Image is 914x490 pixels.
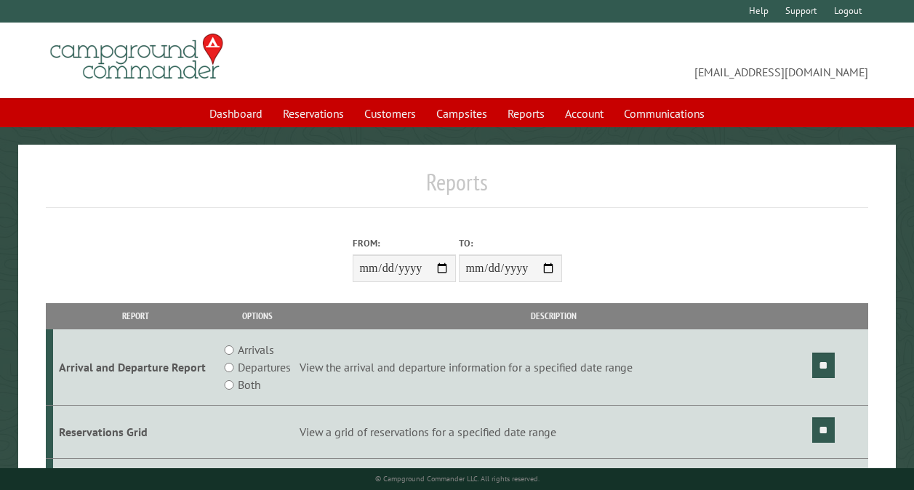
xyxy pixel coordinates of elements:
[238,376,260,393] label: Both
[356,100,425,127] a: Customers
[46,28,228,85] img: Campground Commander
[53,329,218,406] td: Arrival and Departure Report
[238,358,291,376] label: Departures
[217,303,297,329] th: Options
[297,303,810,329] th: Description
[459,236,562,250] label: To:
[428,100,496,127] a: Campsites
[457,40,869,81] span: [EMAIL_ADDRESS][DOMAIN_NAME]
[615,100,713,127] a: Communications
[297,329,810,406] td: View the arrival and departure information for a specified date range
[375,474,540,483] small: © Campground Commander LLC. All rights reserved.
[53,406,218,459] td: Reservations Grid
[46,168,868,208] h1: Reports
[201,100,271,127] a: Dashboard
[297,406,810,459] td: View a grid of reservations for a specified date range
[353,236,456,250] label: From:
[238,341,274,358] label: Arrivals
[499,100,553,127] a: Reports
[53,303,218,329] th: Report
[274,100,353,127] a: Reservations
[556,100,612,127] a: Account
